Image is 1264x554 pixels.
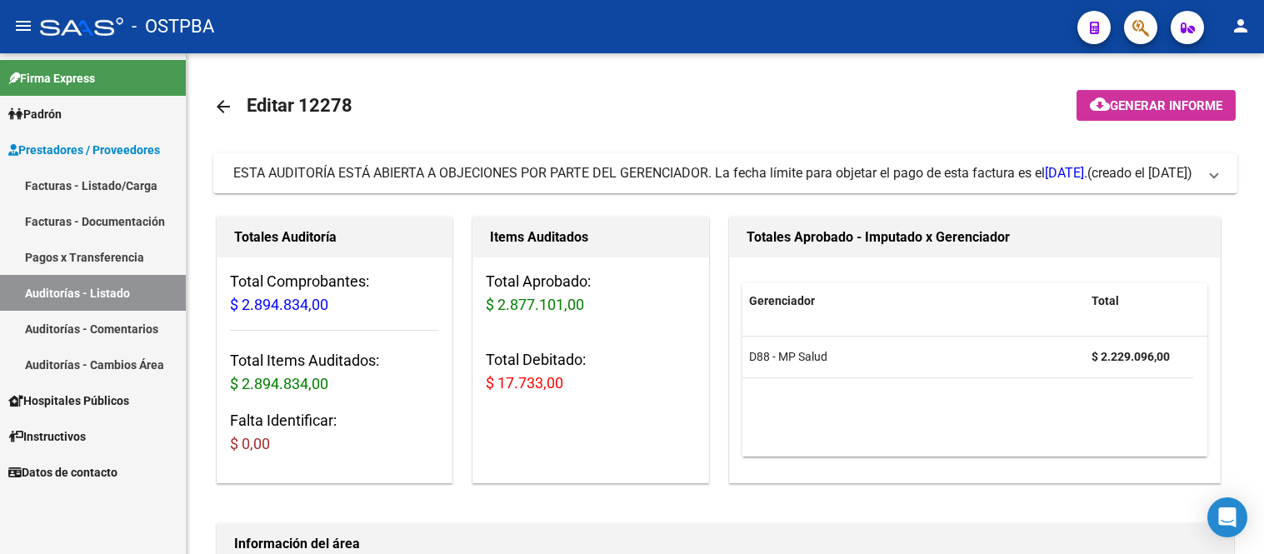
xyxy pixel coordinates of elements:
[749,294,815,307] span: Gerenciador
[230,349,439,396] h3: Total Items Auditados:
[247,95,352,116] span: Editar 12278
[486,296,584,313] span: $ 2.877.101,00
[8,427,86,446] span: Instructivos
[8,392,129,410] span: Hospitales Públicos
[8,105,62,123] span: Padrón
[486,270,695,317] h3: Total Aprobado:
[1092,294,1119,307] span: Total
[230,270,439,317] h3: Total Comprobantes:
[1045,165,1087,181] span: [DATE].
[8,141,160,159] span: Prestadores / Proveedores
[233,165,1087,181] span: ESTA AUDITORÍA ESTÁ ABIERTA A OBJECIONES POR PARTE DEL GERENCIADOR. La fecha límite para objetar ...
[1077,90,1236,121] button: Generar informe
[1090,94,1110,114] mat-icon: cloud_download
[1110,98,1222,113] span: Generar informe
[213,153,1237,193] mat-expansion-panel-header: ESTA AUDITORÍA ESTÁ ABIERTA A OBJECIONES POR PARTE DEL GERENCIADOR. La fecha límite para objetar ...
[8,463,117,482] span: Datos de contacto
[230,375,328,392] span: $ 2.894.834,00
[749,350,827,363] span: D88 - MP Salud
[234,224,435,251] h1: Totales Auditoría
[486,348,695,395] h3: Total Debitado:
[747,224,1204,251] h1: Totales Aprobado - Imputado x Gerenciador
[486,374,563,392] span: $ 17.733,00
[213,97,233,117] mat-icon: arrow_back
[132,8,214,45] span: - OSTPBA
[230,435,270,452] span: $ 0,00
[13,16,33,36] mat-icon: menu
[1231,16,1251,36] mat-icon: person
[8,69,95,87] span: Firma Express
[1085,283,1193,319] datatable-header-cell: Total
[742,283,1085,319] datatable-header-cell: Gerenciador
[490,224,691,251] h1: Items Auditados
[230,409,439,456] h3: Falta Identificar:
[1087,164,1192,182] span: (creado el [DATE])
[1092,350,1170,363] strong: $ 2.229.096,00
[230,296,328,313] span: $ 2.894.834,00
[1207,497,1247,537] div: Open Intercom Messenger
